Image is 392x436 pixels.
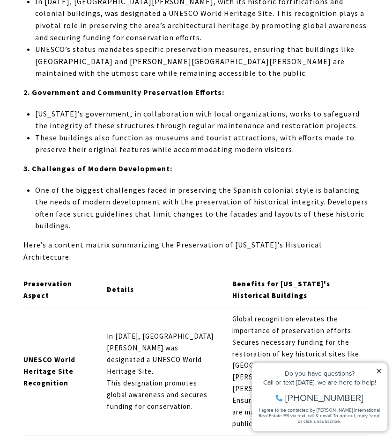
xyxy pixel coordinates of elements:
span: I agree to be contacted by [PERSON_NAME] International Real Estate PR via text, call & email. To ... [12,58,133,75]
li: [US_STATE]’s government, in collaboration with local organizations, works to safeguard the integr... [35,108,369,132]
span: [PHONE_NUMBER] [38,44,117,53]
td: Global recognition elevates the importance of preservation efforts. Secures necessary funding for... [224,307,369,436]
td: In [DATE], [GEOGRAPHIC_DATA][PERSON_NAME] was designated a UNESCO World Heritage Site. This desig... [99,307,224,436]
p: Here’s a content matrix summarizing the Preservation of [US_STATE]’s Historical Architecture: [23,239,369,263]
strong: 2. Government and Community Preservation Efforts: [23,87,224,97]
strong: UNESCO World Heritage Site Recognition [23,355,75,387]
strong: 3. Challenges of Modern Development: [23,164,172,173]
div: Do you have questions? [10,21,135,28]
li: UNESCO’s status mandates specific preservation measures, ensuring that buildings like [GEOGRAPHIC... [35,44,369,80]
strong: Preservation Aspect [23,279,72,300]
div: Call or text [DATE], we are here to help! [10,30,135,36]
strong: Benefits for [US_STATE]'s Historical Buildings [232,279,330,300]
li: One of the biggest challenges faced in preserving the Spanish colonial style is balancing the nee... [35,184,369,232]
strong: Details [107,285,134,294]
li: These buildings also function as museums and tourist attractions, with efforts made to preserve t... [35,132,369,156]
